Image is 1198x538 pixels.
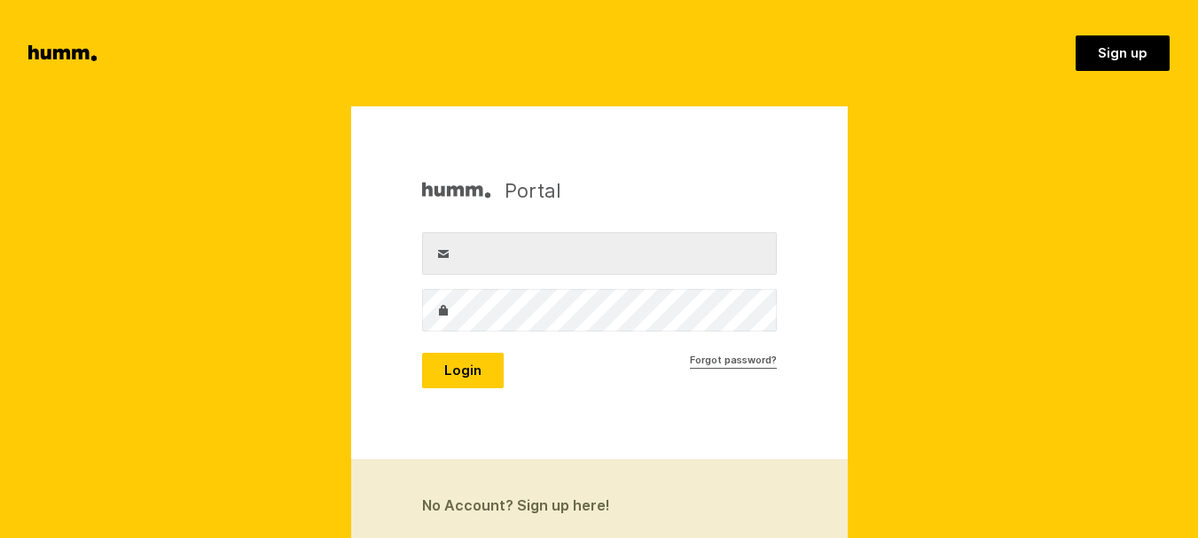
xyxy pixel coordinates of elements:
button: Login [422,353,504,388]
h1: Portal [422,177,561,204]
a: Sign up [1076,35,1170,71]
a: Forgot password? [690,353,777,369]
img: Humm [422,177,490,204]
